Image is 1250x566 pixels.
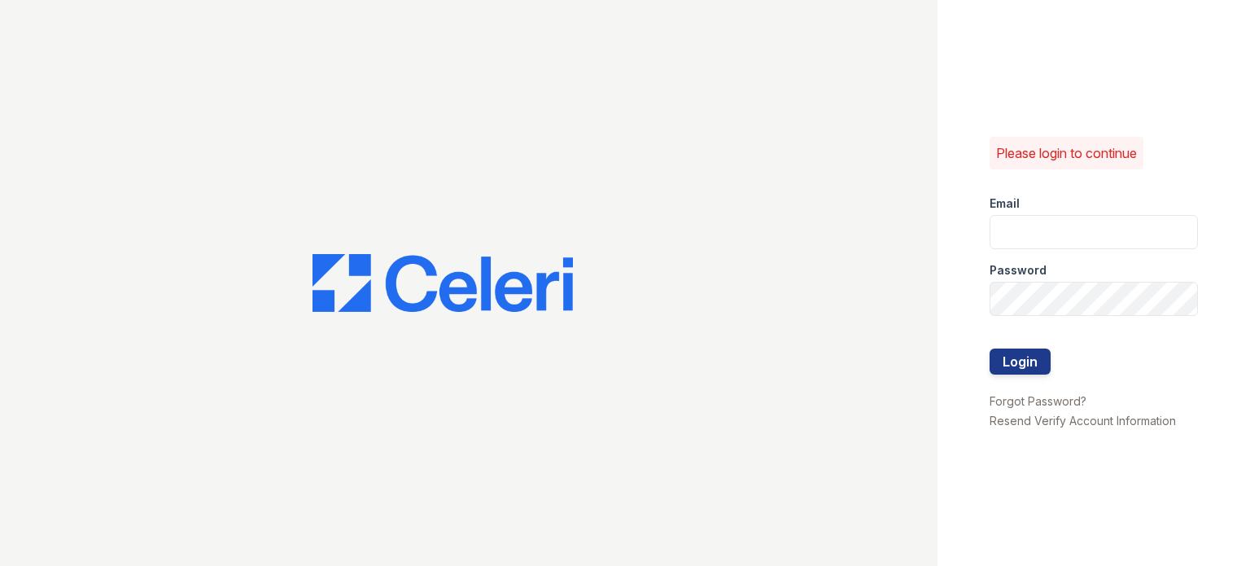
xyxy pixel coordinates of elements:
[990,349,1051,375] button: Login
[312,254,573,313] img: CE_Logo_Blue-a8612792a0a2168367f1c8372b55b34899dd931a85d93a1a3d3e32e68fde9ad4.png
[990,394,1086,408] a: Forgot Password?
[990,414,1176,428] a: Resend Verify Account Information
[990,262,1047,279] label: Password
[996,143,1137,163] p: Please login to continue
[990,195,1020,212] label: Email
